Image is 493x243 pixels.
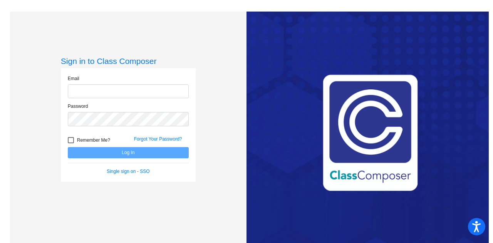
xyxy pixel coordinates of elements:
[68,103,88,110] label: Password
[68,147,189,158] button: Log In
[77,136,110,145] span: Remember Me?
[61,56,196,66] h3: Sign in to Class Composer
[107,169,149,174] a: Single sign on - SSO
[68,75,79,82] label: Email
[134,136,182,142] a: Forgot Your Password?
